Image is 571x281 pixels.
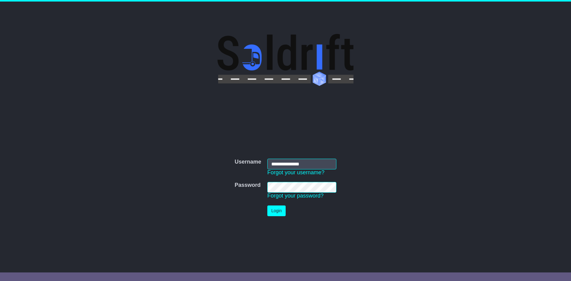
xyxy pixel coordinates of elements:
[235,159,261,165] label: Username
[218,34,353,86] img: Soldrift Pty Ltd
[267,205,286,216] button: Login
[267,193,324,199] a: Forgot your password?
[267,169,324,176] a: Forgot your username?
[235,182,261,189] label: Password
